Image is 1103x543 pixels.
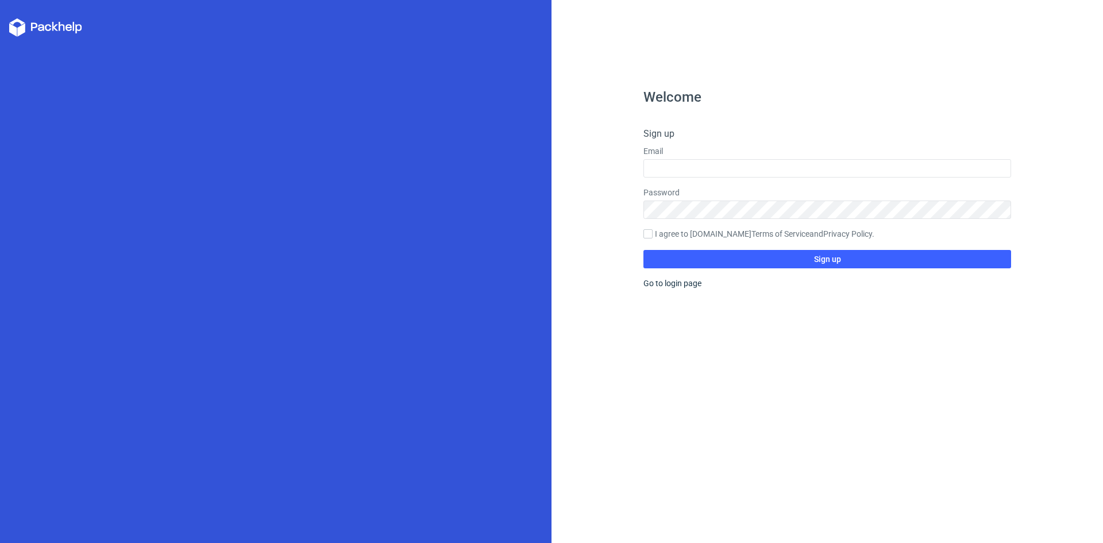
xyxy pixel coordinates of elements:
h1: Welcome [643,90,1011,104]
label: Email [643,145,1011,157]
a: Terms of Service [751,229,809,238]
label: I agree to [DOMAIN_NAME] and . [643,228,1011,241]
h4: Sign up [643,127,1011,141]
a: Privacy Policy [823,229,872,238]
span: Sign up [814,255,841,263]
a: Go to login page [643,279,701,288]
label: Password [643,187,1011,198]
button: Sign up [643,250,1011,268]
